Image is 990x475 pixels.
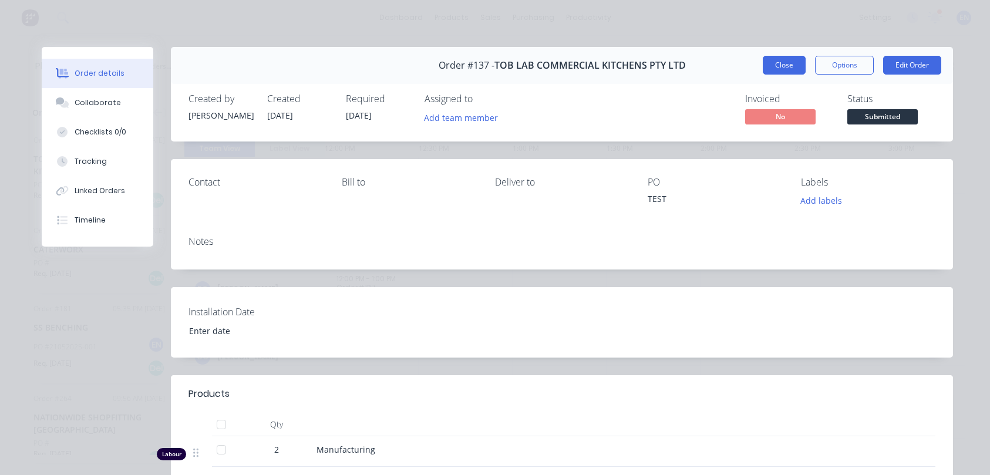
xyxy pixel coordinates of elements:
div: Checklists 0/0 [75,127,126,137]
span: [DATE] [346,110,372,121]
span: TOB LAB COMMERCIAL KITCHENS PTY LTD [494,60,686,71]
button: Options [815,56,874,75]
button: Collaborate [42,88,153,117]
button: Submitted [847,109,918,127]
button: Add team member [425,109,504,125]
div: Collaborate [75,97,121,108]
div: Created [267,93,332,105]
span: Order #137 - [439,60,494,71]
div: Assigned to [425,93,542,105]
span: Manufacturing [316,444,375,455]
button: Checklists 0/0 [42,117,153,147]
div: Required [346,93,410,105]
button: Order details [42,59,153,88]
div: Contact [188,177,323,188]
div: Deliver to [495,177,629,188]
button: Edit Order [883,56,941,75]
div: Tracking [75,156,107,167]
div: Products [188,387,230,401]
div: PO [648,177,782,188]
div: Notes [188,236,935,247]
button: Timeline [42,206,153,235]
button: Add labels [794,193,848,208]
button: Close [763,56,806,75]
button: Linked Orders [42,176,153,206]
div: Labels [801,177,935,188]
div: Invoiced [745,93,833,105]
div: Qty [241,413,312,436]
div: Status [847,93,935,105]
button: Tracking [42,147,153,176]
span: [DATE] [267,110,293,121]
span: Submitted [847,109,918,124]
div: Created by [188,93,253,105]
div: Linked Orders [75,186,125,196]
button: Add team member [418,109,504,125]
div: Labour [157,448,186,460]
input: Enter date [181,322,327,339]
div: TEST [648,193,782,209]
div: Order details [75,68,124,79]
span: No [745,109,816,124]
div: Bill to [342,177,476,188]
span: 2 [274,443,279,456]
label: Installation Date [188,305,335,319]
div: Timeline [75,215,106,225]
div: [PERSON_NAME] [188,109,253,122]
